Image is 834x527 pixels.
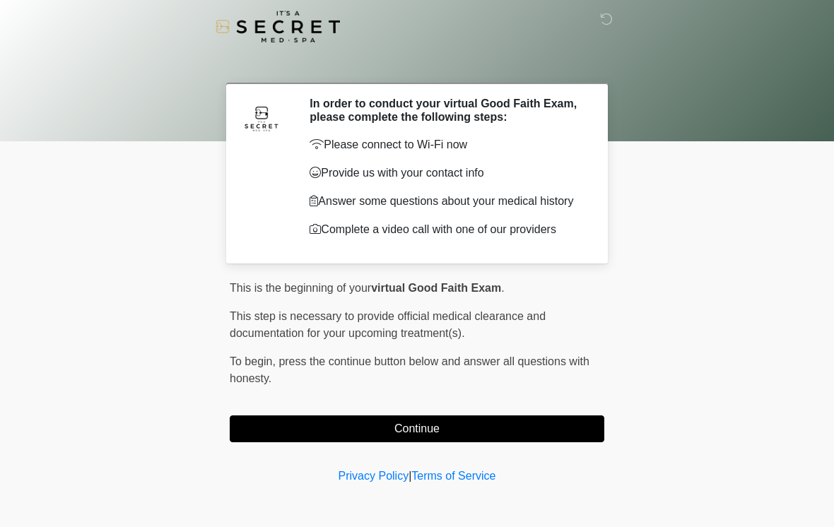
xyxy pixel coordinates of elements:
[230,355,589,384] span: press the continue button below and answer all questions with honesty.
[230,310,546,339] span: This step is necessary to provide official medical clearance and documentation for your upcoming ...
[411,470,495,482] a: Terms of Service
[310,97,583,124] h2: In order to conduct your virtual Good Faith Exam, please complete the following steps:
[310,221,583,238] p: Complete a video call with one of our providers
[371,282,501,294] strong: virtual Good Faith Exam
[339,470,409,482] a: Privacy Policy
[216,11,340,42] img: It's A Secret Med Spa Logo
[230,415,604,442] button: Continue
[230,355,278,367] span: To begin,
[219,51,615,77] h1: ‎ ‎
[501,282,504,294] span: .
[240,97,283,139] img: Agent Avatar
[230,282,371,294] span: This is the beginning of your
[310,165,583,182] p: Provide us with your contact info
[310,136,583,153] p: Please connect to Wi-Fi now
[310,193,583,210] p: Answer some questions about your medical history
[409,470,411,482] a: |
